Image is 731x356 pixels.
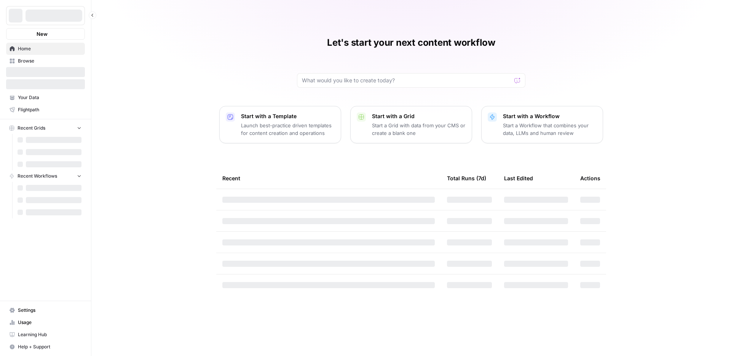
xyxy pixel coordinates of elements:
[6,91,85,104] a: Your Data
[350,106,472,143] button: Start with a GridStart a Grid with data from your CMS or create a blank one
[6,341,85,353] button: Help + Support
[18,331,81,338] span: Learning Hub
[6,329,85,341] a: Learning Hub
[18,173,57,180] span: Recent Workflows
[18,106,81,113] span: Flightpath
[18,307,81,314] span: Settings
[241,122,335,137] p: Launch best-practice driven templates for content creation and operations
[503,112,597,120] p: Start with a Workflow
[37,30,48,38] span: New
[18,45,81,52] span: Home
[372,112,466,120] p: Start with a Grid
[241,112,335,120] p: Start with a Template
[6,170,85,182] button: Recent Workflows
[18,343,81,350] span: Help + Support
[6,316,85,329] a: Usage
[6,304,85,316] a: Settings
[6,55,85,67] a: Browse
[18,94,81,101] span: Your Data
[6,43,85,55] a: Home
[6,104,85,116] a: Flightpath
[503,122,597,137] p: Start a Workflow that combines your data, LLMs and human review
[447,168,486,189] div: Total Runs (7d)
[18,125,45,131] span: Recent Grids
[504,168,533,189] div: Last Edited
[6,28,85,40] button: New
[219,106,341,143] button: Start with a TemplateLaunch best-practice driven templates for content creation and operations
[18,319,81,326] span: Usage
[6,122,85,134] button: Recent Grids
[18,58,81,64] span: Browse
[481,106,603,143] button: Start with a WorkflowStart a Workflow that combines your data, LLMs and human review
[222,168,435,189] div: Recent
[302,77,511,84] input: What would you like to create today?
[372,122,466,137] p: Start a Grid with data from your CMS or create a blank one
[580,168,600,189] div: Actions
[327,37,495,49] h1: Let's start your next content workflow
